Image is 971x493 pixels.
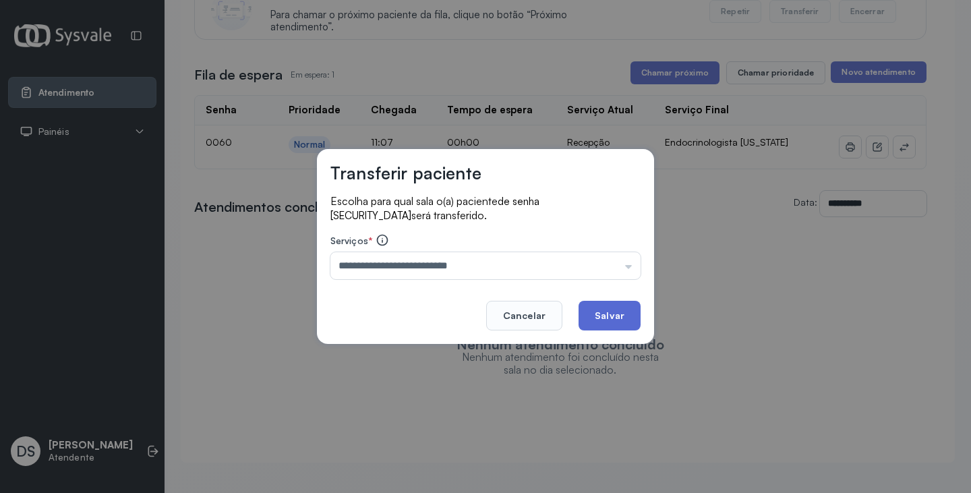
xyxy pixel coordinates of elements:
span: Serviços [330,235,368,246]
h3: Transferir paciente [330,163,481,183]
p: Escolha para qual sala o(a) paciente será transferido. [330,194,641,223]
button: Salvar [579,301,641,330]
span: de senha [SECURITY_DATA] [330,195,539,222]
button: Cancelar [486,301,562,330]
